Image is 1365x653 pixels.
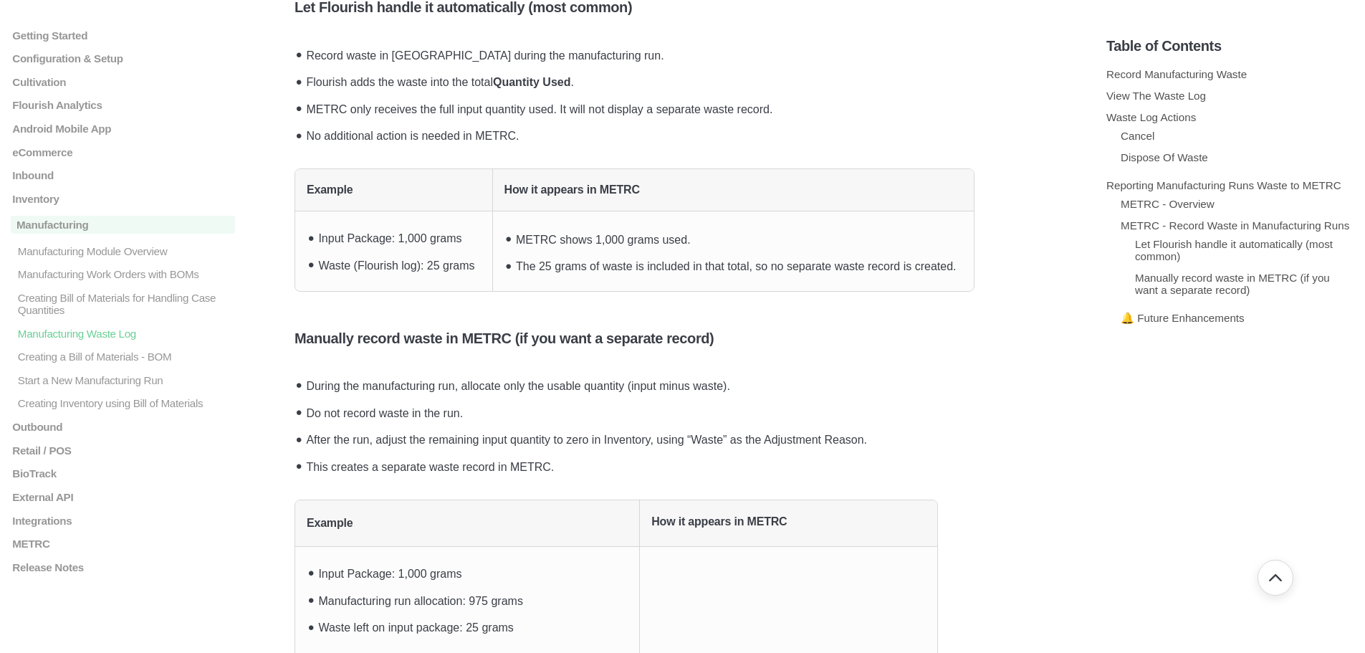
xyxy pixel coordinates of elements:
[1106,179,1341,191] a: Reporting Manufacturing Runs Waste to METRC
[11,29,235,41] a: Getting Started
[314,223,481,250] li: Input Package: 1,000 grams
[493,76,570,88] strong: Quantity Used
[302,398,1071,425] li: Do not record waste in the run.
[11,268,235,280] a: Manufacturing Work Orders with BOMs
[11,397,235,409] a: Creating Inventory using Bill of Materials
[1135,272,1330,296] a: Manually record waste in METRC (if you want a separate record)
[1106,38,1354,54] h5: Table of Contents
[1121,130,1154,142] a: Cancel
[1106,14,1354,631] section: Table of Contents
[512,252,962,279] li: The 25 grams of waste is included in that total, so no separate waste record is created.
[11,561,235,573] a: Release Notes
[302,94,1071,121] li: METRC only receives the full input quantity used. It will not display a separate waste record.
[504,183,640,196] strong: How it appears in METRC
[11,75,235,87] a: Cultivation
[512,224,962,252] li: METRC shows 1,000 grams used.
[11,146,235,158] a: eCommerce
[651,515,787,528] strong: How it appears in METRC
[11,99,235,111] a: Flourish Analytics
[16,244,235,257] p: Manufacturing Module Overview
[1135,238,1333,262] a: Let Flourish handle it automatically (most common)
[11,169,235,181] a: Inbound
[1258,560,1293,596] button: Go back to top of document
[11,444,235,456] a: Retail / POS
[16,327,235,339] p: Manufacturing Waste Log
[1106,111,1196,123] a: Waste Log Actions
[314,586,628,613] li: Manufacturing run allocation: 975 grams
[1121,312,1245,324] a: 🔔 Future Enhancements
[11,123,235,135] a: Android Mobile App
[11,421,235,433] a: Outbound
[1106,68,1247,80] a: Record Manufacturing Waste
[11,327,235,339] a: Manufacturing Waste Log
[1121,219,1349,232] a: METRC - Record Waste in Manufacturing Runs
[1121,151,1208,163] a: Dispose Of Waste
[11,514,235,526] a: Integrations
[11,538,235,550] a: METRC
[302,121,1071,148] li: No additional action is needed in METRC.
[16,397,235,409] p: Creating Inventory using Bill of Materials
[294,330,1071,347] h5: Manually record waste in METRC (if you want a separate record)
[302,40,1071,67] li: Record waste in [GEOGRAPHIC_DATA] during the manufacturing run.
[16,268,235,280] p: Manufacturing Work Orders with BOMs
[302,67,1071,94] li: Flourish adds the waste into the total .
[314,612,628,639] li: Waste left on input package: 25 grams
[302,424,1071,452] li: After the run, adjust the remaining input quantity to zero in Inventory, using “Waste” as the Adj...
[307,517,353,529] strong: Example
[302,452,1071,479] li: This creates a separate waste record in METRC.
[11,52,235,65] a: Configuration & Setup
[11,351,235,363] a: Creating a Bill of Materials - BOM
[11,491,235,503] a: External API
[307,183,353,196] strong: Example
[11,216,235,234] a: Manufacturing
[11,374,235,386] a: Start a New Manufacturing Run
[11,467,235,480] a: BioTrack
[1106,90,1206,102] a: View The Waste Log
[302,371,1071,398] li: During the manufacturing run, allocate only the usable quantity (input minus waste).
[11,193,235,205] a: Inventory
[16,374,235,386] p: Start a New Manufacturing Run
[11,244,235,257] a: Manufacturing Module Overview
[314,558,628,586] li: Input Package: 1,000 grams
[16,351,235,363] p: Creating a Bill of Materials - BOM
[1121,198,1215,210] a: METRC - Overview
[11,292,235,316] a: Creating Bill of Materials for Handling Case Quantities
[16,292,235,316] p: Creating Bill of Materials for Handling Case Quantities
[314,250,481,277] li: Waste (Flourish log): 25 grams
